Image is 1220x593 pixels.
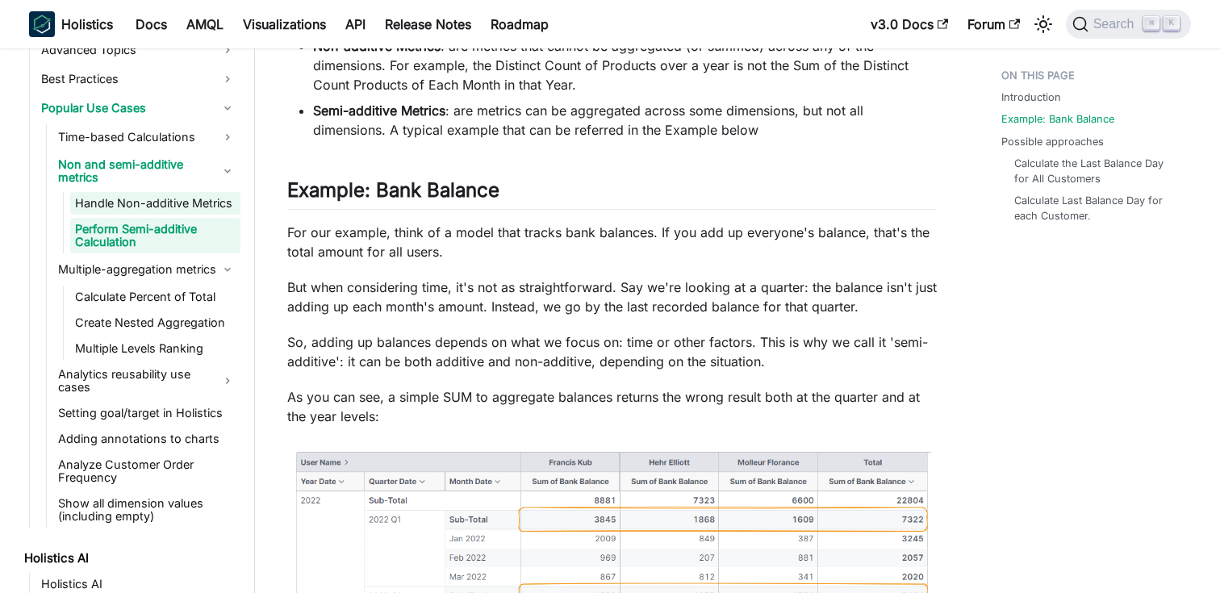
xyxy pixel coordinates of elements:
[233,11,336,37] a: Visualizations
[53,453,240,489] a: Analyze Customer Order Frequency
[287,178,937,209] h2: Example: Bank Balance
[61,15,113,34] b: Holistics
[36,95,240,121] a: Popular Use Cases
[1164,16,1180,31] kbd: K
[53,124,240,150] a: Time-based Calculations
[70,286,240,308] a: Calculate Percent of Total
[287,278,937,316] p: But when considering time, it's not as straightforward. Say we're looking at a quarter: the balan...
[313,102,445,119] strong: Semi-additive Metrics
[53,428,240,450] a: Adding annotations to charts
[126,11,177,37] a: Docs
[1001,134,1104,149] a: Possible approaches
[70,311,240,334] a: Create Nested Aggregation
[177,11,233,37] a: AMQL
[29,11,55,37] img: Holistics
[313,36,937,94] li: : are metrics that cannot be aggregated (or summed) across any of the dimensions. For example, th...
[313,101,937,140] li: : are metrics can be aggregated across some dimensions, but not all dimensions. A typical example...
[13,48,255,593] nav: Docs sidebar
[1030,11,1056,37] button: Switch between dark and light mode (currently light mode)
[1001,111,1114,127] a: Example: Bank Balance
[287,387,937,426] p: As you can see, a simple SUM to aggregate balances returns the wrong result both at the quarter a...
[36,37,240,63] a: Advanced Topics
[53,402,240,424] a: Setting goal/target in Holistics
[53,492,240,528] a: Show all dimension values (including empty)
[287,223,937,261] p: For our example, think of a model that tracks bank balances. If you add up everyone's balance, th...
[1088,17,1144,31] span: Search
[375,11,481,37] a: Release Notes
[53,363,240,399] a: Analytics reusability use cases
[53,257,240,282] a: Multiple-aggregation metrics
[1014,193,1175,223] a: Calculate Last Balance Day for each Customer.
[336,11,375,37] a: API
[70,192,240,215] a: Handle Non-additive Metrics
[53,153,240,189] a: Non and semi-additive metrics
[861,11,958,37] a: v3.0 Docs
[29,11,113,37] a: HolisticsHolistics
[19,547,240,570] a: Holistics AI
[1143,16,1159,31] kbd: ⌘
[958,11,1030,37] a: Forum
[1001,90,1061,105] a: Introduction
[70,218,240,253] a: Perform Semi-additive Calculation
[481,11,558,37] a: Roadmap
[287,332,937,371] p: So, adding up balances depends on what we focus on: time or other factors. This is why we call it...
[1014,156,1175,186] a: Calculate the Last Balance Day for All Customers
[36,66,240,92] a: Best Practices
[70,337,240,360] a: Multiple Levels Ranking
[1066,10,1191,39] button: Search (Command+K)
